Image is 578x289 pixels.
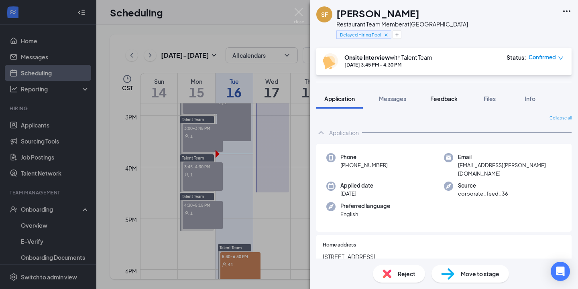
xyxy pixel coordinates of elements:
span: Email [458,153,562,161]
svg: Ellipses [562,6,572,16]
span: Info [525,95,535,102]
span: Messages [379,95,406,102]
span: Move to stage [461,269,499,278]
b: Onsite Interview [344,54,390,61]
div: Open Intercom Messenger [551,262,570,281]
div: SF [321,10,328,18]
span: [STREET_ADDRESS] [323,252,565,261]
span: corporate_feed_36 [458,190,508,198]
svg: Cross [383,32,389,38]
span: Reject [398,269,415,278]
div: Application [329,129,359,137]
span: [PHONE_NUMBER] [340,161,388,169]
span: [EMAIL_ADDRESS][PERSON_NAME][DOMAIN_NAME] [458,161,562,178]
div: [DATE] 3:45 PM - 4:30 PM [344,61,432,68]
span: Source [458,182,508,190]
span: Phone [340,153,388,161]
span: Delayed Hiring Pool [340,31,381,38]
span: down [558,55,564,61]
span: [DATE] [340,190,373,198]
h1: [PERSON_NAME] [336,6,419,20]
svg: Plus [395,32,399,37]
span: English [340,210,390,218]
div: Status : [507,53,526,61]
svg: ChevronUp [316,128,326,137]
button: Plus [393,30,401,39]
span: Preferred language [340,202,390,210]
span: Applied date [340,182,373,190]
span: Confirmed [529,53,556,61]
span: Files [484,95,496,102]
span: Home address [323,241,356,249]
div: with Talent Team [344,53,432,61]
span: Collapse all [550,115,572,121]
div: Restaurant Team Member at [GEOGRAPHIC_DATA] [336,20,468,28]
span: Feedback [430,95,458,102]
span: Application [324,95,355,102]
